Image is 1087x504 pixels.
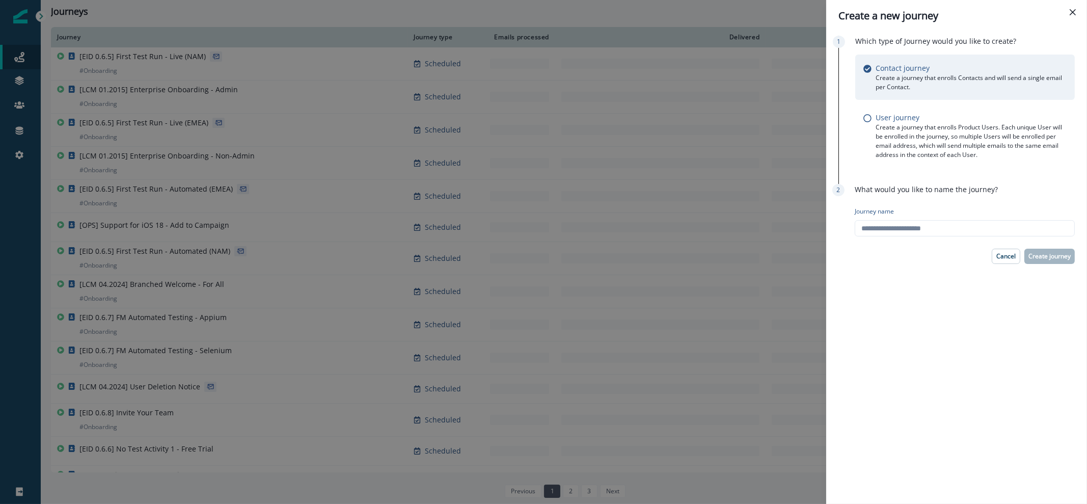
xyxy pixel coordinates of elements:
div: Create a new journey [838,8,1075,23]
button: Create journey [1024,249,1075,264]
p: What would you like to name the journey? [855,184,998,195]
p: Which type of Journey would you like to create? [855,36,1016,46]
p: 2 [837,185,840,195]
button: Close [1065,4,1081,20]
p: User journey [876,112,919,123]
p: Cancel [996,253,1016,260]
p: Create journey [1028,253,1071,260]
p: Contact journey [876,63,930,73]
p: 1 [837,37,841,46]
p: Journey name [855,207,894,216]
p: Create a journey that enrolls Product Users. Each unique User will be enrolled in the journey, so... [876,123,1067,160]
button: Cancel [992,249,1020,264]
p: Create a journey that enrolls Contacts and will send a single email per Contact. [876,73,1067,92]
